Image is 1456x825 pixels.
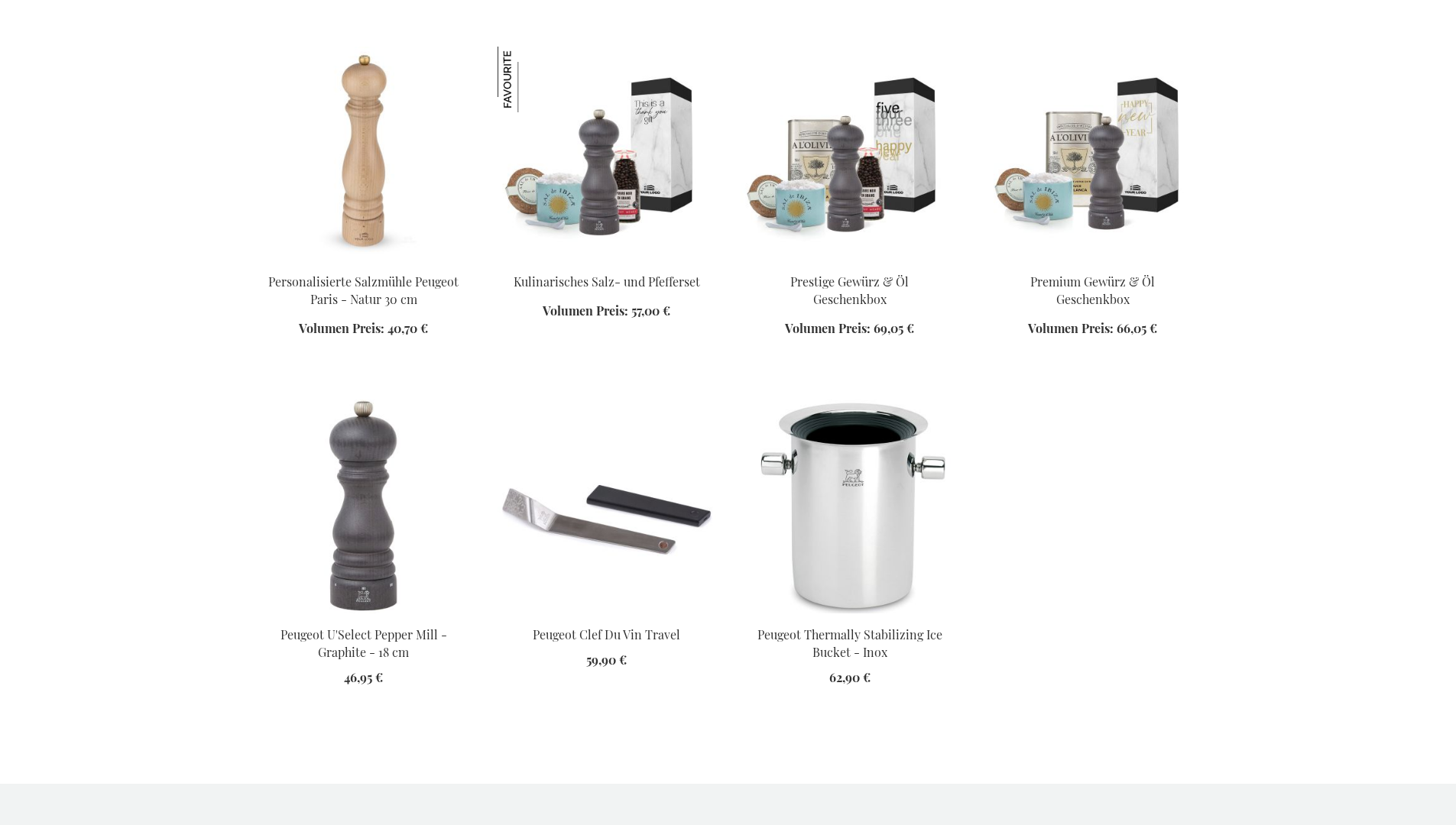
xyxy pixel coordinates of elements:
a: Prestige Gewürz & Öl Geschenkbox [790,273,909,307]
span: 40,70 € [388,320,428,336]
img: Peugeot Thermally Stabilizing Ice Bucket - Inox [741,400,959,613]
a: Peugeot Thermally Stabilizing Ice Bucket - Inox [741,607,959,622]
span: Volumen Preis: [785,320,871,336]
a: Kulinarisches Salz- und Pfefferset Kulinarisches Salz- und Pfefferset [498,254,716,269]
span: Volumen Preis: [299,320,384,336]
a: Peugeot Thermally Stabilizing Ice Bucket - Inox [757,626,942,660]
a: Volumen Preis: 66,05 € [1028,320,1157,338]
img: Kulinarisches Salz- und Pfefferset [498,47,716,260]
span: 62,90 € [829,669,871,685]
a: Peugeot Clef Du Vin Travel [498,607,716,622]
a: Personalisierte Salzmühle Peugeot Paris - Natur 30 cm [268,273,459,307]
a: Volumen Preis: 69,05 € [785,320,914,338]
span: 66,05 € [1117,320,1157,336]
span: Volumen Preis: [1028,320,1114,336]
span: 57,00 € [631,302,670,319]
img: Prestige Spice & Oil Gift Box [741,47,959,260]
img: Peugeot U'Select Pepper Mill - Graphite - 18 cm [255,400,473,613]
a: Peugeot U'Select Pepper Mill - Graphite - 18 cm [280,626,447,660]
a: Kulinarisches Salz- und Pfefferset [514,273,700,290]
span: 59,90 € [586,652,627,668]
a: Volumen Preis: 57,00 € [543,302,670,320]
span: 46,95 € [344,669,383,685]
img: Premium Gewürz & Öl Geschenkbox [984,47,1202,260]
a: Prestige Spice & Oil Gift Box [741,254,959,269]
span: 69,05 € [874,320,914,336]
img: Peugeot Clef Du Vin Travel [498,400,716,613]
img: Personalised Peugeot Paris Salt Mill - Natural 30 cm [255,47,473,260]
a: Premium Gewürz & Öl Geschenkbox [984,254,1202,269]
a: Peugeot U'Select Pepper Mill - Graphite - 18 cm [255,607,473,622]
a: Personalised Peugeot Paris Salt Mill - Natural 30 cm [255,254,473,269]
a: Peugeot Clef Du Vin Travel [533,626,680,642]
img: Kulinarisches Salz- und Pfefferset [498,47,563,112]
span: Volumen Preis: [543,302,628,319]
a: Volumen Preis: 40,70 € [299,320,428,338]
a: Premium Gewürz & Öl Geschenkbox [1030,273,1155,307]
